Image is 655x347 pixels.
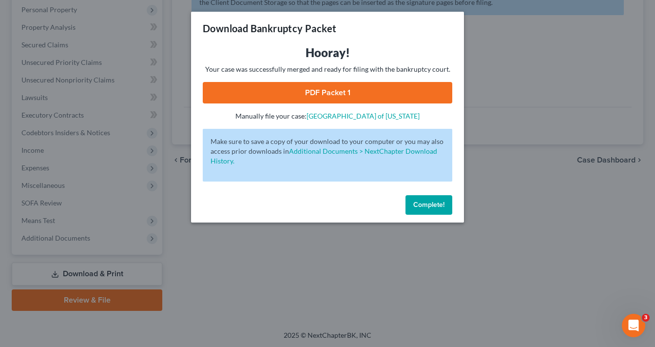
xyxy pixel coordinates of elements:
[642,314,650,322] span: 3
[203,21,336,35] h3: Download Bankruptcy Packet
[307,112,420,120] a: [GEOGRAPHIC_DATA] of [US_STATE]
[622,314,645,337] iframe: Intercom live chat
[405,195,452,215] button: Complete!
[203,111,452,121] p: Manually file your case:
[203,82,452,103] a: PDF Packet 1
[203,45,452,61] h3: Hooray!
[413,201,444,209] span: Complete!
[211,137,444,166] p: Make sure to save a copy of your download to your computer or you may also access prior downloads in
[203,64,452,74] p: Your case was successfully merged and ready for filing with the bankruptcy court.
[211,147,437,165] a: Additional Documents > NextChapter Download History.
